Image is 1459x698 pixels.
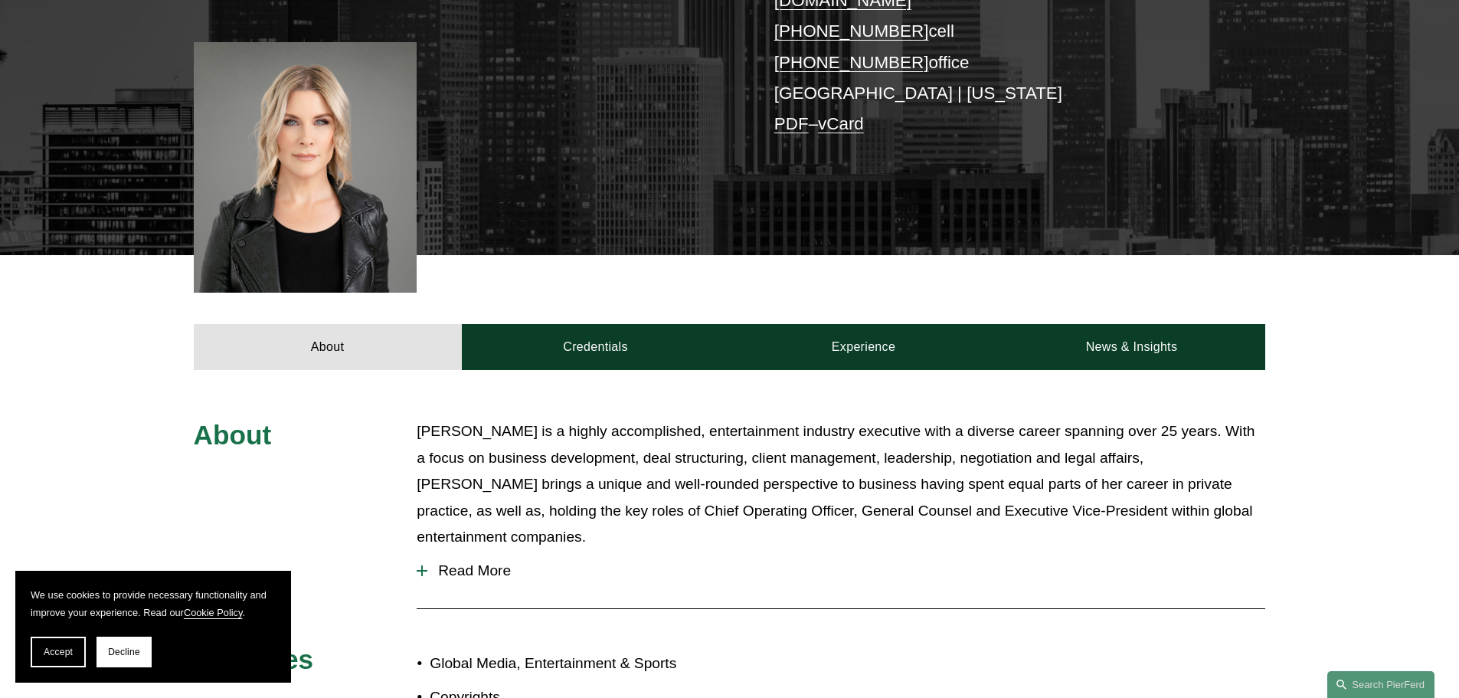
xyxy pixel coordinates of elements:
[44,647,73,657] span: Accept
[427,562,1265,579] span: Read More
[194,324,462,370] a: About
[818,114,864,133] a: vCard
[194,420,272,450] span: About
[31,637,86,667] button: Accept
[184,607,243,618] a: Cookie Policy
[997,324,1265,370] a: News & Insights
[430,650,729,677] p: Global Media, Entertainment & Sports
[462,324,730,370] a: Credentials
[774,114,809,133] a: PDF
[774,53,929,72] a: [PHONE_NUMBER]
[730,324,998,370] a: Experience
[417,418,1265,551] p: [PERSON_NAME] is a highly accomplished, entertainment industry executive with a diverse career sp...
[774,21,929,41] a: [PHONE_NUMBER]
[108,647,140,657] span: Decline
[31,586,276,621] p: We use cookies to provide necessary functionality and improve your experience. Read our .
[1327,671,1434,698] a: Search this site
[417,551,1265,591] button: Read More
[97,637,152,667] button: Decline
[15,571,291,683] section: Cookie banner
